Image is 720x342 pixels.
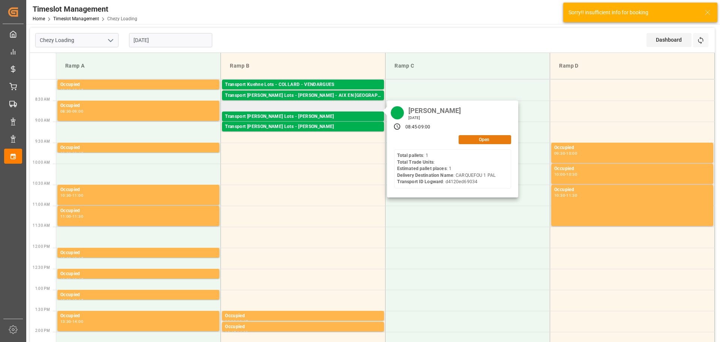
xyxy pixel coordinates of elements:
[72,152,83,155] div: 09:45
[227,59,379,73] div: Ramp B
[72,299,83,302] div: 13:15
[225,331,236,334] div: 13:45
[60,207,216,215] div: Occupied
[71,89,72,92] div: -
[565,173,566,176] div: -
[568,9,697,17] div: Sorry!! insufficient info for booking
[33,160,50,164] span: 10:00 AM
[554,152,565,155] div: 09:30
[71,299,72,302] div: -
[225,92,381,99] div: Transport [PERSON_NAME] Lots - [PERSON_NAME] - AIX EN [GEOGRAPHIC_DATA]
[225,312,381,320] div: Occupied
[397,152,496,185] div: : 1 : : 1 : CARQUEFOU 1 PAL : d4120ed69034
[237,331,248,334] div: 14:00
[60,270,216,278] div: Occupied
[71,320,72,323] div: -
[554,144,710,152] div: Occupied
[33,3,137,15] div: Timeslot Management
[397,153,423,158] b: Total pallets
[129,33,212,47] input: DD-MM-YYYY
[225,99,381,106] div: Pallets: 10,TU: ,City: [GEOGRAPHIC_DATA],Arrival: [DATE] 00:00:00
[35,33,118,47] input: Type to search/select
[397,173,453,178] b: Delivery Destination Name
[72,257,83,260] div: 12:15
[566,173,577,176] div: 10:30
[35,118,50,122] span: 9:00 AM
[225,131,381,137] div: Pallets: ,TU: 2112,City: CARQUEFOU,Arrival: [DATE] 00:00:00
[60,312,216,320] div: Occupied
[565,194,566,197] div: -
[60,320,71,323] div: 13:30
[225,89,381,95] div: Pallets: 14,TU: 1678,City: [GEOGRAPHIC_DATA],Arrival: [DATE] 00:00:00
[60,215,71,218] div: 11:00
[646,33,691,47] div: Dashboard
[53,16,99,21] a: Timeslot Management
[33,202,50,206] span: 11:00 AM
[72,320,83,323] div: 14:00
[60,110,71,113] div: 08:30
[105,35,116,46] button: open menu
[60,81,216,89] div: Occupied
[225,320,236,323] div: 13:30
[236,331,237,334] div: -
[71,278,72,281] div: -
[397,160,433,165] b: Total Trade Units
[71,257,72,260] div: -
[33,223,50,227] span: 11:30 AM
[225,113,381,121] div: Transport [PERSON_NAME] Lots - [PERSON_NAME]
[72,194,83,197] div: 11:00
[225,323,381,331] div: Occupied
[391,59,544,73] div: Ramp C
[62,59,214,73] div: Ramp A
[225,81,381,89] div: Transport Kuehne Lots - COLLARD - VENDARGUES
[33,265,50,270] span: 12:30 PM
[60,249,216,257] div: Occupied
[60,194,71,197] div: 10:30
[237,320,248,323] div: 13:45
[33,244,50,249] span: 12:00 PM
[565,152,566,155] div: -
[417,124,418,131] div: -
[35,307,50,312] span: 1:30 PM
[72,278,83,281] div: 12:45
[566,194,577,197] div: 11:30
[60,89,71,92] div: 08:00
[60,152,71,155] div: 09:30
[566,152,577,155] div: 10:00
[60,102,216,110] div: Occupied
[397,179,443,184] b: Transport ID Logward
[60,144,216,152] div: Occupied
[236,320,237,323] div: -
[72,89,83,92] div: 08:15
[60,291,216,299] div: Occupied
[60,186,216,194] div: Occupied
[554,186,710,194] div: Occupied
[71,194,72,197] div: -
[71,110,72,113] div: -
[60,278,71,281] div: 12:30
[35,97,50,101] span: 8:30 AM
[33,16,45,21] a: Home
[60,257,71,260] div: 12:00
[554,173,565,176] div: 10:00
[418,124,430,131] div: 09:00
[406,115,464,121] div: [DATE]
[405,124,417,131] div: 08:45
[554,165,710,173] div: Occupied
[35,286,50,291] span: 1:00 PM
[60,299,71,302] div: 13:00
[225,123,381,131] div: Transport [PERSON_NAME] Lots - [PERSON_NAME]
[72,110,83,113] div: 09:00
[35,139,50,143] span: 9:30 AM
[397,166,447,171] b: Estimated pallet places
[71,152,72,155] div: -
[225,121,381,127] div: Pallets: 1,TU: ,City: CARQUEFOU,Arrival: [DATE] 00:00:00
[72,215,83,218] div: 11:30
[556,59,708,73] div: Ramp D
[459,135,511,144] button: Open
[71,215,72,218] div: -
[35,328,50,333] span: 2:00 PM
[406,104,464,115] div: [PERSON_NAME]
[33,181,50,185] span: 10:30 AM
[554,194,565,197] div: 10:30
